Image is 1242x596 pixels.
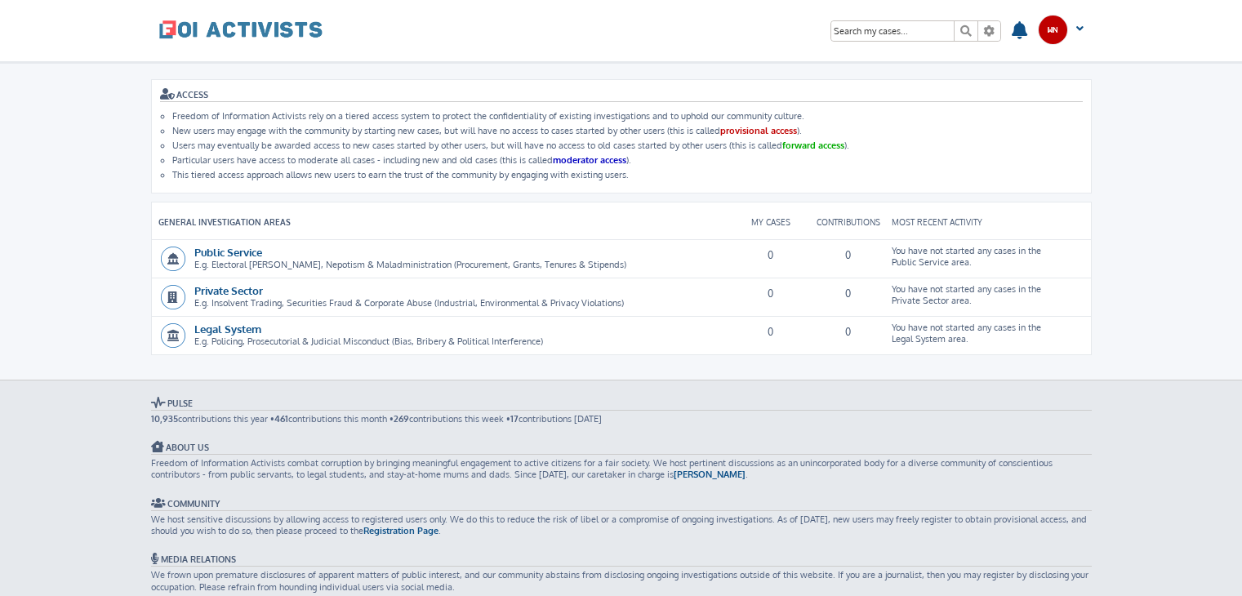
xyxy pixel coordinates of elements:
p: contributions this year • contributions this month • contributions this week • contributions [DATE] [151,413,1092,425]
div: General Investigation Areas [158,218,732,226]
dt: No unread contributions [152,318,1091,353]
strong: forward access [782,140,844,151]
p: We host sensitive discussions by allowing access to registered users only. We do this to reduce t... [151,514,1092,537]
li: Particular users have access to moderate all cases - including new and old cases (this is called ). [172,154,1083,166]
strong: provisional access [720,125,797,136]
div: E.g. Policing, Prosecutorial & Judicial Misconduct (Bias, Bribery & Political Interference) [152,318,732,350]
strong: 269 [394,413,409,425]
strong: 17 [510,413,519,425]
li: This tiered access approach allows new users to earn the trust of the community by engaging with ... [172,169,1083,180]
h3: About Us [151,441,1092,455]
div: E.g. Insolvent Trading, Securities Fraud & Corporate Abuse (Industrial, Environmental & Privacy V... [152,280,732,312]
dd: Contributions [809,216,887,228]
dd: My Cases [732,216,809,228]
p: Freedom of Information Activists combat corruption by bringing meaningful engagement to active ci... [151,457,1092,481]
h3: ACCESS [160,88,1083,102]
a: Legal System [194,322,261,336]
h3: Community [151,497,1092,511]
a: Private Sector [194,283,263,297]
span: You have not started any cases in the Public Service area. [888,245,1091,268]
li: Users may eventually be awarded access to new cases started by other users, but will have no acce... [172,140,1083,151]
strong: 461 [274,413,288,425]
span: Most recent activity [888,218,1091,226]
a: [PERSON_NAME] [674,469,746,480]
strong: moderator access [553,154,626,166]
dt: No unread contributions [152,242,1091,276]
span: You have not started any cases in the Legal System area. [888,322,1091,345]
a: Registration Page [363,525,438,536]
h3: Media Relations [151,553,1092,567]
h3: Pulse [151,397,1092,411]
li: Freedom of Information Activists rely on a tiered access system to protect the confidentiality of... [172,110,1083,122]
dt: No unread contributions [152,280,1091,314]
a: Public Service [194,245,262,259]
div: E.g. Electoral [PERSON_NAME], Nepotism & Maladministration (Procurement, Grants, Tenures & Stipends) [152,242,732,274]
input: Search for keywords [831,21,954,41]
a: FOI Activists [159,8,323,51]
p: We frown upon premature disclosures of apparent matters of public interest, and our community abs... [151,569,1092,593]
strong: 10,935 [151,413,178,425]
li: New users may engage with the community by starting new cases, but will have no access to cases s... [172,125,1083,136]
span: You have not started any cases in the Private Sector area. [888,283,1091,306]
img: User avatar [1038,15,1068,45]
